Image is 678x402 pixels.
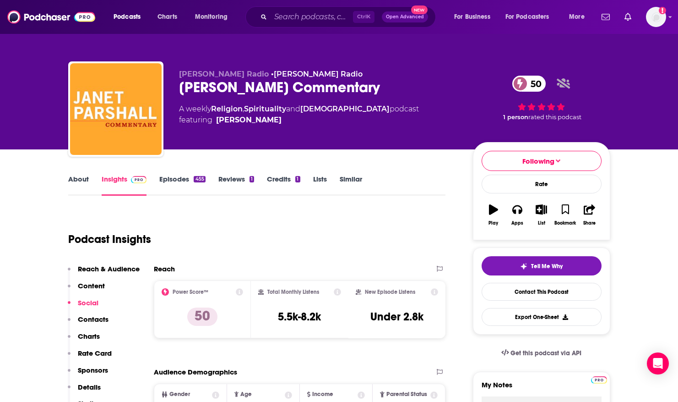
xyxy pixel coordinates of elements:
span: Logged in as ShellB [646,7,666,27]
span: Income [312,391,333,397]
button: List [529,198,553,231]
span: Monitoring [195,11,228,23]
span: 1 person [503,114,528,121]
a: Podchaser - Follow, Share and Rate Podcasts [7,8,95,26]
span: For Podcasters [505,11,549,23]
a: [DEMOGRAPHIC_DATA] [300,105,390,113]
input: Search podcasts, credits, & more... [271,10,353,24]
h1: Podcast Insights [68,232,151,246]
span: 50 [521,76,546,92]
img: Podchaser Pro [591,376,607,384]
p: Sponsors [78,366,108,374]
button: open menu [563,10,596,24]
span: For Business [454,11,490,23]
button: open menu [499,10,563,24]
button: open menu [107,10,152,24]
a: Religion [211,105,243,113]
a: 50 [512,76,546,92]
svg: Add a profile image [659,7,666,14]
span: and [286,105,300,113]
div: Bookmark [554,220,576,226]
button: Following [482,151,602,171]
span: Charts [157,11,177,23]
button: Bookmark [553,198,577,231]
p: Details [78,383,101,391]
img: User Profile [646,7,666,27]
span: Podcasts [114,11,141,23]
button: Share [577,198,601,231]
button: open menu [448,10,502,24]
span: Parental Status [386,391,427,397]
button: Reach & Audience [68,264,140,281]
a: Pro website [591,375,607,384]
button: Charts [68,332,100,349]
p: Charts [78,332,100,341]
h2: Reach [154,264,175,273]
div: 1 [250,176,254,182]
span: rated this podcast [528,114,581,121]
span: • [271,70,363,78]
button: Social [68,298,98,315]
div: Rate [482,175,602,193]
p: 50 [187,308,217,326]
div: 455 [194,176,205,182]
a: [PERSON_NAME] Radio [274,70,363,78]
span: featuring [179,115,419,126]
span: More [569,11,585,23]
span: [PERSON_NAME] Radio [179,70,269,78]
p: Rate Card [78,349,112,358]
button: Show profile menu [646,7,666,27]
a: Janet Parshall [216,115,282,126]
span: Gender [169,391,190,397]
button: Rate Card [68,349,112,366]
a: Similar [340,175,362,196]
p: Content [78,281,105,290]
a: InsightsPodchaser Pro [102,175,147,196]
button: tell me why sparkleTell Me Why [482,256,602,275]
h2: Total Monthly Listens [267,289,319,295]
span: Tell Me Why [531,263,563,270]
button: Contacts [68,315,108,332]
p: Social [78,298,98,307]
button: open menu [189,10,239,24]
a: About [68,175,89,196]
label: My Notes [482,380,602,396]
h2: New Episode Listens [365,289,415,295]
a: Get this podcast via API [494,342,589,364]
h3: Under 2.8k [370,310,423,324]
img: Podchaser Pro [131,176,147,183]
div: A weekly podcast [179,104,419,126]
a: Charts [152,10,183,24]
h2: Audience Demographics [154,368,237,376]
div: List [538,220,545,226]
p: Reach & Audience [78,264,140,273]
button: Apps [505,198,529,231]
span: Age [240,391,252,397]
span: Open Advanced [386,15,424,19]
a: Credits1 [267,175,300,196]
div: Apps [511,220,523,226]
img: Janet Parshall Commentary [70,63,162,155]
a: Show notifications dropdown [598,9,613,25]
p: Contacts [78,315,108,324]
button: Export One-Sheet [482,308,602,326]
span: Get this podcast via API [510,349,581,357]
span: New [411,6,428,14]
div: Play [488,220,498,226]
button: Content [68,281,105,298]
span: Following [522,157,554,165]
div: 50 1 personrated this podcast [473,70,610,127]
img: tell me why sparkle [520,263,527,270]
a: Show notifications dropdown [621,9,635,25]
div: Open Intercom Messenger [647,352,669,374]
h3: 5.5k-8.2k [278,310,321,324]
span: Ctrl K [353,11,374,23]
button: Play [482,198,505,231]
div: 1 [295,176,300,182]
div: Share [583,220,596,226]
a: Episodes455 [159,175,205,196]
button: Open AdvancedNew [382,11,428,22]
h2: Power Score™ [173,289,208,295]
span: , [243,105,244,113]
